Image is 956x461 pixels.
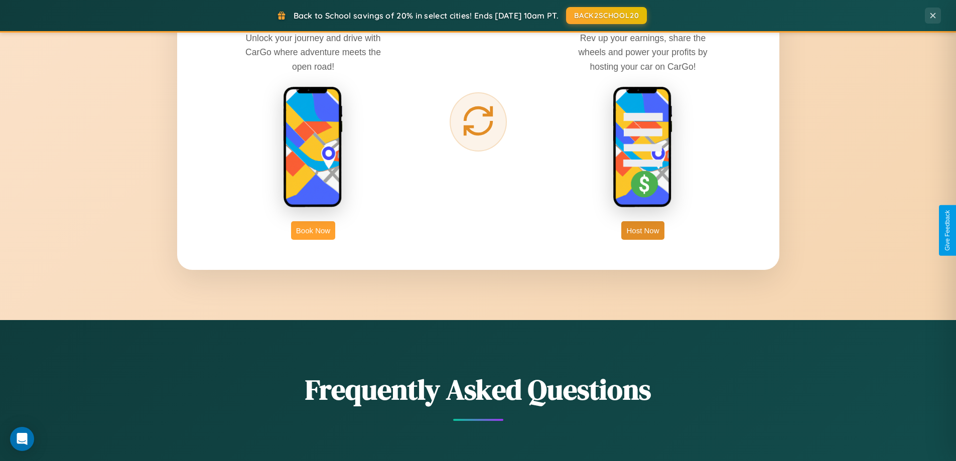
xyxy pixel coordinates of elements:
h2: Frequently Asked Questions [177,370,779,409]
button: BACK2SCHOOL20 [566,7,647,24]
p: Unlock your journey and drive with CarGo where adventure meets the open road! [238,31,388,73]
img: rent phone [283,86,343,209]
span: Back to School savings of 20% in select cities! Ends [DATE] 10am PT. [294,11,559,21]
button: Host Now [621,221,664,240]
button: Book Now [291,221,335,240]
p: Rev up your earnings, share the wheels and power your profits by hosting your car on CarGo! [568,31,718,73]
div: Open Intercom Messenger [10,427,34,451]
div: Give Feedback [944,210,951,251]
img: host phone [613,86,673,209]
